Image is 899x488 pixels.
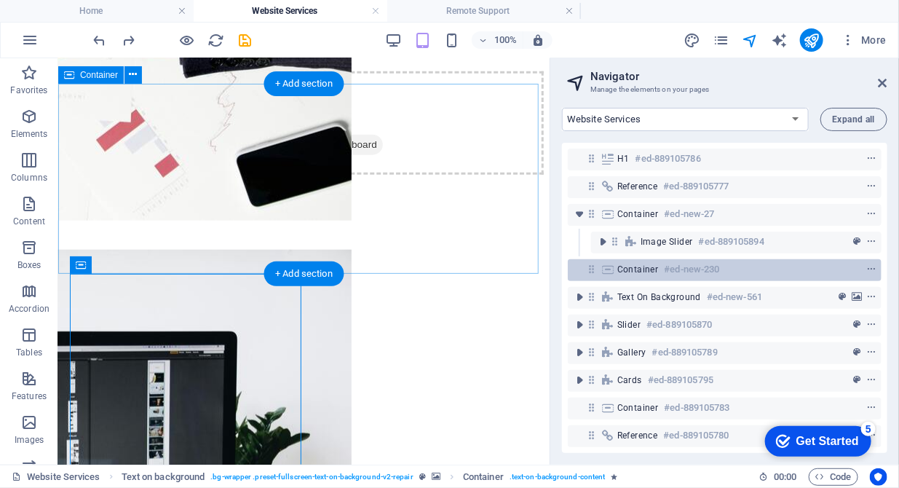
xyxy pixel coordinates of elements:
i: AI Writer [771,32,788,49]
span: Gallery [617,347,646,358]
h6: #ed-889105894 [699,233,764,251]
h6: Session time [759,468,797,486]
i: Pages (Ctrl+Alt+S) [713,32,729,49]
h6: #ed-889105777 [664,178,729,195]
h6: #ed-889105780 [664,427,729,444]
a: Click to cancel selection. Double-click to open Pages [12,468,100,486]
i: This element is a customizable preset [419,473,426,481]
h3: Manage the elements on your pages [590,83,858,96]
span: : [784,471,786,482]
button: context-menu [864,205,879,223]
i: Undo: Paste (Ctrl+Z) [92,32,108,49]
i: Reload page [208,32,225,49]
h6: #ed-889105786 [635,150,701,168]
h4: Website Services [194,3,387,19]
button: publish [800,28,823,52]
button: undo [91,31,108,49]
button: context-menu [864,178,879,195]
span: Container [617,402,659,414]
p: Columns [11,172,47,184]
div: Get Started 5 items remaining, 0% complete [8,7,114,38]
p: Features [12,390,47,402]
div: 5 [104,3,119,17]
h4: Remote Support [387,3,581,19]
span: Image Slider [641,236,693,248]
div: Get Started [39,16,102,29]
span: Slider [617,319,641,331]
button: preset [835,288,850,306]
span: Code [815,468,852,486]
button: 100% [472,31,523,49]
nav: breadcrumb [122,468,618,486]
h6: #ed-new-230 [665,261,720,278]
div: + Add section [264,71,344,96]
button: Click here to leave preview mode and continue editing [178,31,196,49]
h6: #ed-new-561 [707,288,762,306]
button: context-menu [864,344,879,361]
i: Save (Ctrl+S) [237,32,254,49]
button: context-menu [864,288,879,306]
button: redo [120,31,138,49]
button: toggle-expand [571,288,588,306]
i: Navigator [742,32,759,49]
h6: #ed-new-27 [665,205,715,223]
button: preset [850,371,864,389]
h6: #ed-889105789 [652,344,718,361]
button: navigator [742,31,759,49]
p: Favorites [10,84,47,96]
h6: #ed-889105870 [646,316,712,334]
p: Boxes [17,259,41,271]
div: Drop content here [6,13,486,117]
button: background [850,288,864,306]
i: On resize automatically adjust zoom level to fit chosen device. [531,34,544,47]
button: reload [207,31,225,49]
p: Content [13,216,45,227]
span: Add elements [167,76,239,97]
span: 00 00 [774,468,796,486]
span: Click to select. Double-click to edit [122,468,205,486]
span: Click to select. Double-click to edit [463,468,504,486]
button: context-menu [864,316,879,334]
span: H1 [617,153,630,165]
span: Cards [617,374,642,386]
i: Design (Ctrl+Alt+Y) [684,32,700,49]
p: Accordion [9,303,49,315]
span: Container [80,71,118,79]
button: Code [809,468,858,486]
span: Reference [617,430,658,441]
i: Redo: Move elements (Ctrl+Y, ⌘+Y) [121,32,138,49]
button: toggle-expand [571,344,588,361]
span: Reference [617,181,658,192]
button: context-menu [864,233,879,251]
h6: #ed-889105783 [665,399,730,417]
span: . text-on-background-content [510,468,606,486]
button: context-menu [864,399,879,417]
span: Container [617,264,659,275]
button: text_generator [771,31,788,49]
span: Text on background [617,291,701,303]
span: Expand all [833,115,875,124]
button: toggle-expand [571,371,588,389]
button: Expand all [820,108,887,131]
button: design [684,31,701,49]
span: Container [617,208,659,220]
p: Images [15,434,44,446]
button: context-menu [864,261,879,278]
button: toggle-expand [594,233,611,251]
button: More [835,28,892,52]
p: Tables [16,347,42,358]
h6: 100% [494,31,517,49]
button: Usercentrics [870,468,887,486]
p: Elements [11,128,48,140]
button: save [237,31,254,49]
button: preset [850,233,864,251]
span: . bg-wrapper .preset-fullscreen-text-on-background-v2-repair [210,468,413,486]
button: preset [850,316,864,334]
button: toggle-expand [571,205,588,223]
i: This element contains a background [432,473,440,481]
h6: #ed-889105795 [648,371,713,389]
div: + Add section [264,261,344,286]
button: toggle-expand [571,316,588,334]
button: context-menu [864,150,879,168]
i: Element contains an animation [611,473,618,481]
